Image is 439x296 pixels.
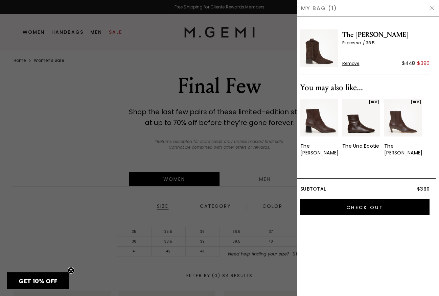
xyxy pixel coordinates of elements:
img: Hide Drawer [430,5,435,11]
div: The Una Bootie [342,143,379,149]
div: 1 / 3 [300,99,338,156]
input: Check Out [300,199,430,215]
span: 38.5 [366,40,375,46]
a: NEWThe [PERSON_NAME] [384,99,422,156]
img: 7402721116219_01_Main_New_TheUnaBootie_Chocolate_Leather_290x387_crop_center.jpg [342,99,380,137]
span: Subtotal [300,186,326,192]
span: Remove [342,61,360,66]
div: You may also like... [300,82,430,93]
div: The [PERSON_NAME] [384,143,422,156]
div: $448 [402,59,415,67]
span: Espresso [342,40,366,46]
div: The [PERSON_NAME] [300,143,339,156]
div: NEW [369,100,379,104]
span: GET 10% OFF [19,277,57,285]
img: 7257538920507_01_Main_New_TheDelfina_Chocolate_Nappa_290x387_crop_center.jpg [384,99,422,137]
span: The [PERSON_NAME] [342,29,430,40]
button: Close teaser [68,267,74,274]
img: The Rita Basso [300,29,338,67]
div: $390 [417,59,430,67]
a: The [PERSON_NAME] [300,99,338,156]
img: 7245159137339_01_Main_New_TheCristina_Chocolate_Nappa_290x387_crop_center.jpg [300,99,338,137]
span: $390 [417,186,430,192]
div: NEW [411,100,421,104]
div: GET 10% OFFClose teaser [7,272,69,289]
a: NEWThe Una Bootie [342,99,380,149]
